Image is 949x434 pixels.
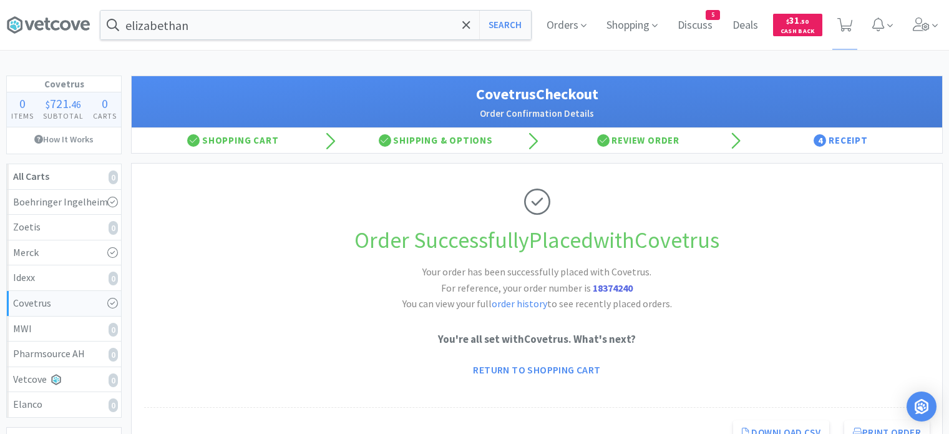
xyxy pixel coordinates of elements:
[7,190,121,215] a: Boehringer Ingelheim
[13,295,115,312] div: Covetrus
[13,245,115,261] div: Merck
[479,11,531,39] button: Search
[441,282,633,294] span: For reference, your order number is
[773,8,822,42] a: $31.50Cash Back
[7,164,121,190] a: All Carts0
[144,82,930,106] h1: Covetrus Checkout
[13,397,115,413] div: Elanco
[109,398,118,412] i: 0
[786,17,789,26] span: $
[88,110,121,122] h4: Carts
[109,373,118,387] i: 0
[13,170,49,182] strong: All Carts
[334,128,537,153] div: Shipping & Options
[728,20,763,31] a: Deals
[7,127,121,151] a: How It Works
[13,321,115,337] div: MWI
[132,128,334,153] div: Shopping Cart
[7,392,121,417] a: Elanco0
[109,170,118,184] i: 0
[7,317,121,342] a: MWI0
[7,76,121,92] h1: Covetrus
[781,28,815,36] span: Cash Back
[799,17,809,26] span: . 50
[464,357,609,382] a: Return to Shopping Cart
[144,222,930,259] h1: Order Successfully Placed with Covetrus
[537,128,740,153] div: Review Order
[673,20,718,31] a: Discuss5
[109,221,118,235] i: 0
[13,194,115,210] div: Boehringer Ingelheim
[7,342,121,367] a: Pharmsource AH0
[144,106,930,121] h2: Order Confirmation Details
[109,348,118,362] i: 0
[907,392,937,422] div: Open Intercom Messenger
[13,219,115,235] div: Zoetis
[593,282,633,294] strong: 18374240
[7,367,121,393] a: Vetcove0
[350,264,724,312] h2: Your order has been successfully placed with Covetrus. You can view your full to see recently pla...
[7,240,121,266] a: Merck
[71,98,81,111] span: 46
[39,97,89,110] div: .
[39,110,89,122] h4: Subtotal
[13,270,115,286] div: Idexx
[814,134,826,147] span: 4
[706,11,719,19] span: 5
[13,346,115,362] div: Pharmsource AH
[19,96,26,111] span: 0
[7,110,39,122] h4: Items
[50,96,69,111] span: 721
[144,331,930,348] p: You're all set with Covetrus . What's next?
[7,291,121,317] a: Covetrus
[109,272,118,285] i: 0
[7,265,121,291] a: Idexx0
[102,96,108,111] span: 0
[492,297,547,310] a: order history
[7,215,121,240] a: Zoetis0
[46,98,50,111] span: $
[786,14,809,26] span: 31
[100,11,531,39] input: Search by item, sku, manufacturer, ingredient, size...
[109,323,118,337] i: 0
[13,372,115,388] div: Vetcove
[739,128,942,153] div: Receipt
